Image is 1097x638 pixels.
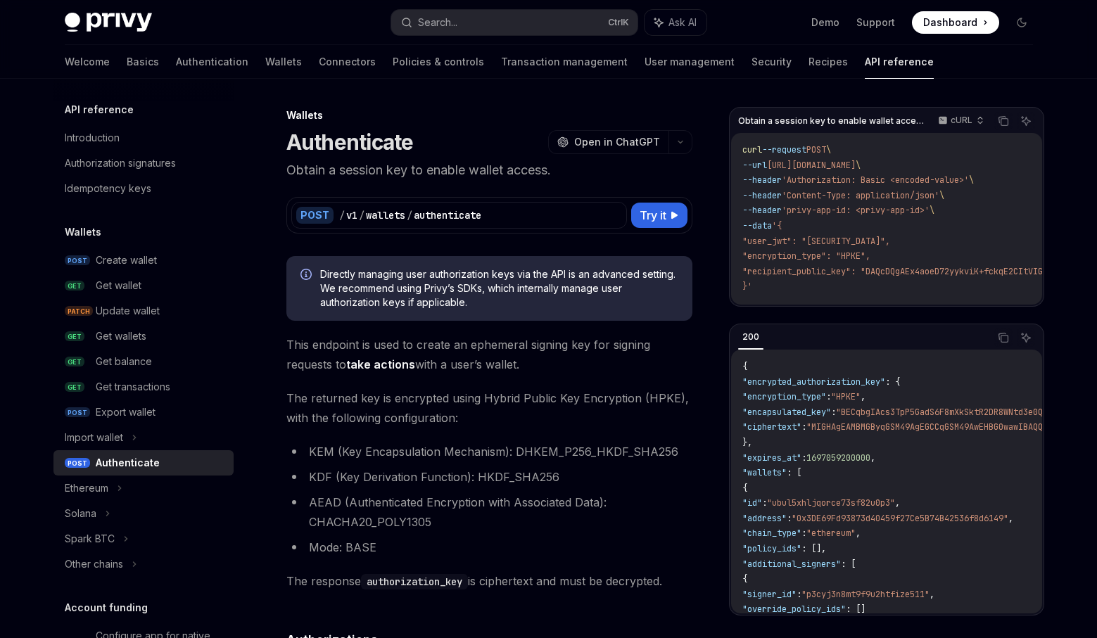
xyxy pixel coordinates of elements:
div: Export wallet [96,404,156,421]
span: "encryption_type": "HPKE", [742,250,870,262]
span: : [762,497,767,509]
div: Idempotency keys [65,180,151,197]
span: "ubul5xhljqorce73sf82u0p3" [767,497,895,509]
span: The response is ciphertext and must be decrypted. [286,571,692,591]
span: : [831,407,836,418]
a: Authentication [176,45,248,79]
h5: Account funding [65,599,148,616]
a: Connectors [319,45,376,79]
a: API reference [865,45,934,79]
a: POSTAuthenticate [53,450,234,476]
span: GET [65,382,84,393]
div: Authenticate [96,454,160,471]
span: \ [856,160,861,171]
div: Get wallets [96,328,146,345]
a: Idempotency keys [53,176,234,201]
button: Open in ChatGPT [548,130,668,154]
div: Spark BTC [65,530,115,547]
li: KDF (Key Derivation Function): HKDF_SHA256 [286,467,692,487]
span: "id" [742,497,762,509]
span: , [895,497,900,509]
span: "signer_id" [742,589,797,600]
span: --url [742,160,767,171]
span: \ [826,144,831,155]
img: dark logo [65,13,152,32]
span: GET [65,331,84,342]
span: '{ [772,220,782,231]
a: Security [752,45,792,79]
a: Transaction management [501,45,628,79]
span: : [], [801,543,826,554]
span: POST [806,144,826,155]
span: "override_policy_ids" [742,604,846,615]
div: / [407,208,412,222]
a: GETGet balance [53,349,234,374]
li: KEM (Key Encapsulation Mechanism): DHKEM_P256_HKDF_SHA256 [286,442,692,461]
span: Ctrl K [608,17,629,28]
a: GETGet wallet [53,273,234,298]
button: Toggle dark mode [1010,11,1033,34]
div: Create wallet [96,252,157,269]
div: Update wallet [96,302,160,319]
div: Ethereum [65,480,108,497]
div: Authorization signatures [65,155,176,172]
span: Try it [640,207,666,224]
span: "user_jwt": "[SECURITY_DATA]", [742,236,890,247]
div: Search... [418,14,457,31]
div: Get wallet [96,277,141,294]
span: }, [742,437,752,448]
span: --data [742,220,772,231]
span: Directly managing user authorization keys via the API is an advanced setting. We recommend using ... [320,267,678,310]
button: Copy the contents from the code block [994,328,1013,347]
span: POST [65,458,90,468]
span: PATCH [65,306,93,317]
button: Try it [631,203,687,228]
span: "chain_type" [742,528,801,539]
span: , [930,589,934,600]
a: Introduction [53,125,234,151]
span: "expires_at" [742,452,801,464]
a: Dashboard [912,11,999,34]
a: PATCHUpdate wallet [53,298,234,324]
span: "encapsulated_key" [742,407,831,418]
span: Open in ChatGPT [574,135,660,149]
li: Mode: BASE [286,537,692,557]
span: : [ [841,559,856,570]
button: Copy the contents from the code block [994,112,1013,130]
div: Other chains [65,556,123,573]
a: Policies & controls [393,45,484,79]
div: POST [296,207,334,224]
span: "policy_ids" [742,543,801,554]
span: The returned key is encrypted using Hybrid Public Key Encryption (HPKE), with the following confi... [286,388,692,428]
a: GETGet transactions [53,374,234,400]
button: Ask AI [645,10,706,35]
span: \ [969,174,974,186]
span: : [801,421,806,433]
span: , [856,528,861,539]
button: cURL [930,109,990,133]
span: : [801,528,806,539]
a: Recipes [809,45,848,79]
span: This endpoint is used to create an ephemeral signing key for signing requests to with a user’s wa... [286,335,692,374]
span: \ [930,205,934,216]
a: Authorization signatures [53,151,234,176]
a: Basics [127,45,159,79]
span: --header [742,174,782,186]
span: --header [742,190,782,201]
span: "ethereum" [806,528,856,539]
span: "wallets" [742,467,787,478]
span: , [1008,513,1013,524]
div: Wallets [286,108,692,122]
a: Support [856,15,895,30]
span: GET [65,281,84,291]
a: POSTCreate wallet [53,248,234,273]
a: Wallets [265,45,302,79]
span: 'Authorization: Basic <encoded-value>' [782,174,969,186]
span: { [742,573,747,585]
div: Solana [65,505,96,522]
span: "p3cyj3n8mt9f9u2htfize511" [801,589,930,600]
span: { [742,361,747,372]
span: : [] [846,604,865,615]
div: wallets [366,208,405,222]
span: "address" [742,513,787,524]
